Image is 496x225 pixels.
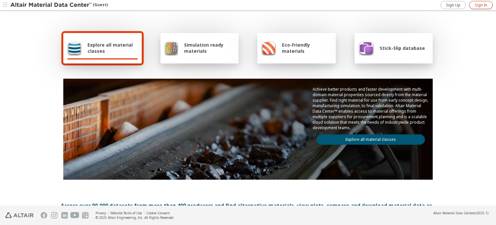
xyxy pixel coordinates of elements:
div: (v2025.1) [433,211,488,215]
span: Simulation ready materials [184,42,235,54]
div: (Guest) [10,2,108,8]
span: Sign In [475,3,487,8]
img: Simulation ready materials [164,40,178,56]
img: Explore all material classes [67,40,82,56]
a: Website Terms of Use [110,211,142,215]
img: Stick-Slip database [358,40,374,56]
a: Cookie Consent [146,211,170,215]
div: © 2025 Altair Engineering, Inc. All Rights Reserved. [96,215,174,220]
span: Stick-Slip database [380,45,425,51]
a: Sign In [469,1,493,9]
a: Sign Up [440,1,466,9]
a: Explore all material classes [316,134,425,145]
span: Explore all material classes [88,42,138,54]
span: Sign Up [446,3,460,8]
span: Eco-Friendly materials [282,42,332,54]
img: Altair Material Data Center [10,2,93,8]
img: Altair Engineering [5,212,34,218]
span: Altair Material Data Center [433,211,474,215]
a: Privacy [96,211,106,215]
img: Eco-Friendly materials [261,40,276,56]
div: Access over 90,000 datasets from more than 400 producers and find alternative materials, view plo... [61,202,435,217]
p: Achieve better products and faster development with multi-domain material properties sourced dire... [313,86,429,130]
